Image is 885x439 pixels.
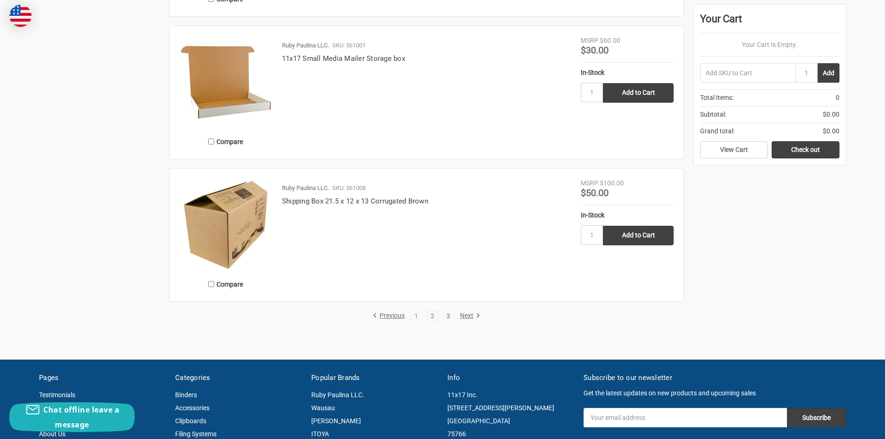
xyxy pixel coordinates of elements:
a: View Cart [700,141,768,159]
span: $0.00 [823,126,839,136]
a: ITOYA [311,430,329,438]
p: SKU: 561001 [332,41,366,50]
h5: Popular Brands [311,373,438,383]
span: Subtotal: [700,110,726,119]
a: Next [457,312,480,320]
p: Ruby Paulina LLC. [282,41,329,50]
button: Add [818,63,839,83]
div: MSRP [581,178,598,188]
a: [PERSON_NAME] [311,417,361,425]
a: 2 [427,313,438,319]
p: Your Cart Is Empty. [700,40,839,50]
button: Chat offline leave a message [9,402,135,432]
span: Grand total: [700,126,734,136]
h5: Info [447,373,574,383]
a: Accessories [175,404,210,412]
a: 3 [443,313,453,319]
a: Filing Systems [175,430,216,438]
a: Clipboards [175,417,206,425]
p: SKU: 561008 [332,183,366,193]
img: duty and tax information for United States [9,5,32,27]
input: Compare [208,138,214,144]
p: Ruby Paulina LLC. [282,183,329,193]
a: 1 [411,313,421,319]
h5: Subscribe to our newsletter [583,373,846,383]
label: Compare [179,134,272,149]
a: Binders [175,391,197,399]
h5: Categories [175,373,302,383]
span: $0.00 [823,110,839,119]
a: 11x17 Small Media Mailer Storage box [282,54,405,63]
a: Previous [373,312,408,320]
input: Add to Cart [603,83,674,103]
div: MSRP [581,36,598,46]
span: $50.00 [581,187,609,198]
div: Your Cart [700,11,839,33]
input: Your email address [583,408,787,427]
a: Shipping Box 21.5 x 12 x 13 Corrugated Brown [282,197,428,205]
input: Add SKU to Cart [700,63,795,83]
input: Subscribe [787,408,846,427]
img: 11x17 Small Media Mailer Storage box [179,36,272,129]
a: Check out [772,141,839,159]
a: About Us [39,430,66,438]
input: Add to Cart [603,226,674,245]
span: $100.00 [600,179,624,187]
h5: Pages [39,373,165,383]
a: Wausau [311,404,335,412]
span: $30.00 [581,45,609,56]
span: 0 [836,93,839,103]
label: Compare [179,276,272,292]
p: Get the latest updates on new products and upcoming sales [583,388,846,398]
span: $60.00 [600,37,620,44]
div: In-Stock [581,210,674,220]
div: In-Stock [581,68,674,78]
span: Total Items: [700,93,734,103]
a: Ruby Paulina LLC. [311,391,364,399]
span: Chat offline leave a message [43,405,119,430]
input: Compare [208,281,214,287]
img: Shipping Box 21.5 x 12 x 13 Corrugated Brown [179,178,272,271]
a: Testimonials [39,391,75,399]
